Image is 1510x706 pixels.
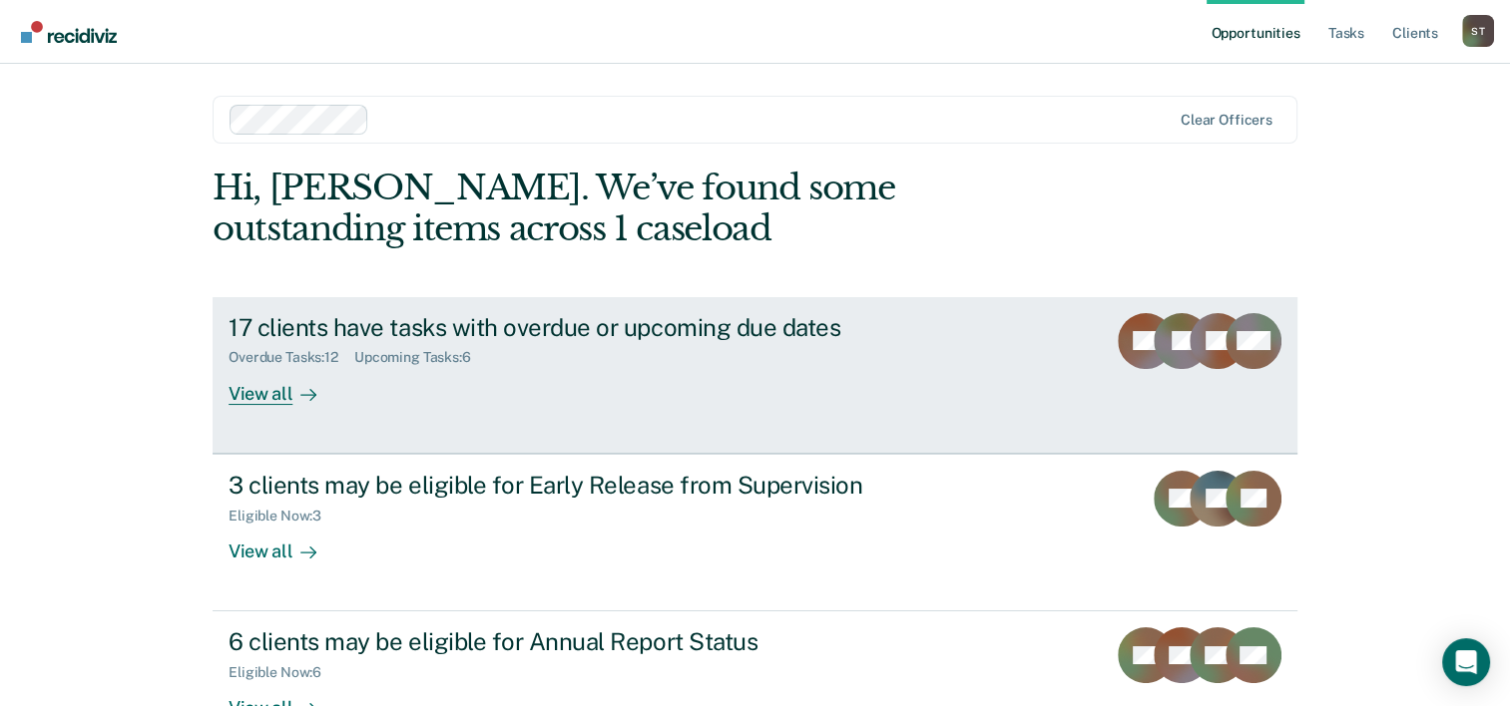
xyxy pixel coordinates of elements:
[229,349,354,366] div: Overdue Tasks : 12
[229,627,929,656] div: 6 clients may be eligible for Annual Report Status
[213,168,1080,249] div: Hi, [PERSON_NAME]. We’ve found some outstanding items across 1 caseload
[1462,15,1494,47] button: Profile dropdown button
[229,664,337,681] div: Eligible Now : 6
[229,366,340,405] div: View all
[354,349,487,366] div: Upcoming Tasks : 6
[229,471,929,500] div: 3 clients may be eligible for Early Release from Supervision
[213,454,1297,611] a: 3 clients may be eligible for Early Release from SupervisionEligible Now:3View all
[229,508,337,525] div: Eligible Now : 3
[1181,112,1272,129] div: Clear officers
[1462,15,1494,47] div: S T
[229,313,929,342] div: 17 clients have tasks with overdue or upcoming due dates
[213,297,1297,454] a: 17 clients have tasks with overdue or upcoming due datesOverdue Tasks:12Upcoming Tasks:6View all
[229,524,340,562] div: View all
[21,21,117,43] img: Recidiviz
[1442,638,1490,686] div: Open Intercom Messenger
